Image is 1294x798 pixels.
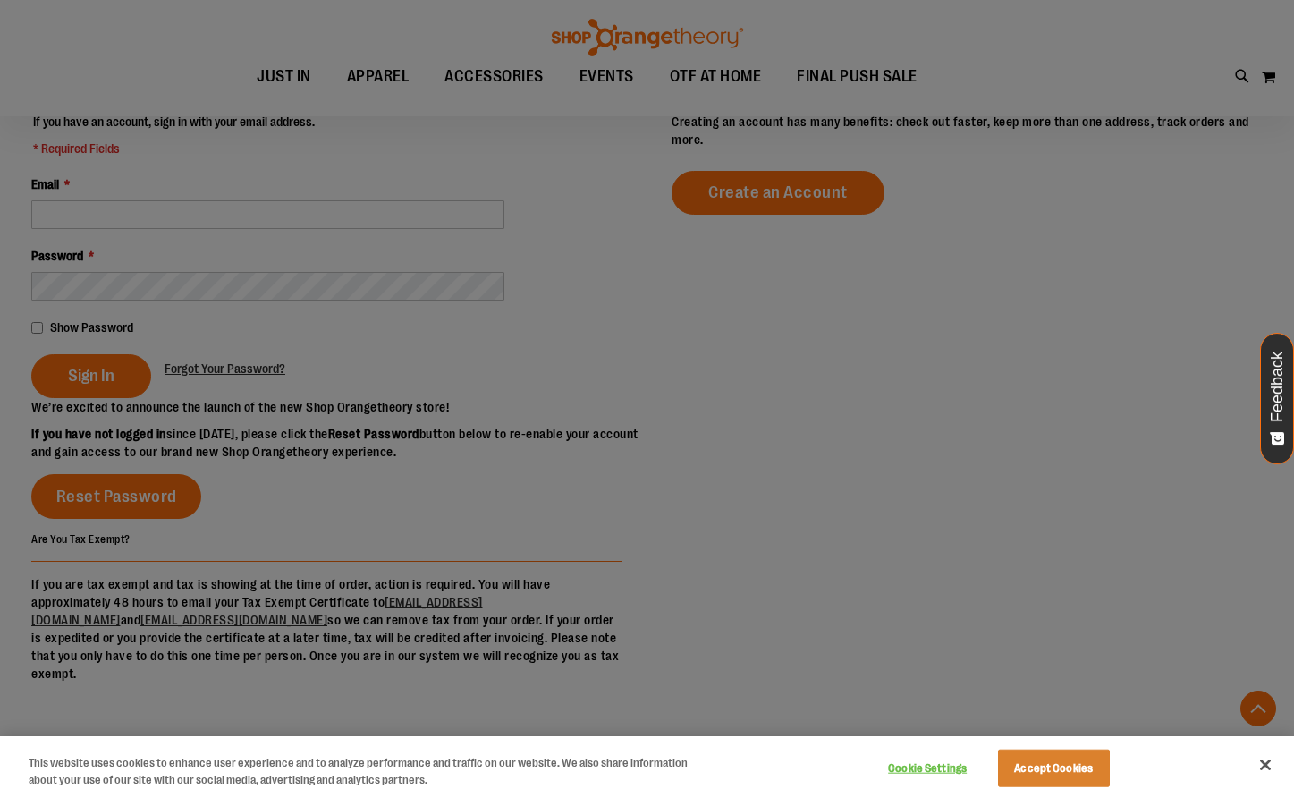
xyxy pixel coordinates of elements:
[1269,352,1286,422] span: Feedback
[1260,333,1294,464] button: Feedback - Show survey
[872,751,984,786] button: Cookie Settings
[29,754,712,789] div: This website uses cookies to enhance user experience and to analyze performance and traffic on ou...
[1246,745,1285,785] button: Close
[998,750,1110,787] button: Accept Cookies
